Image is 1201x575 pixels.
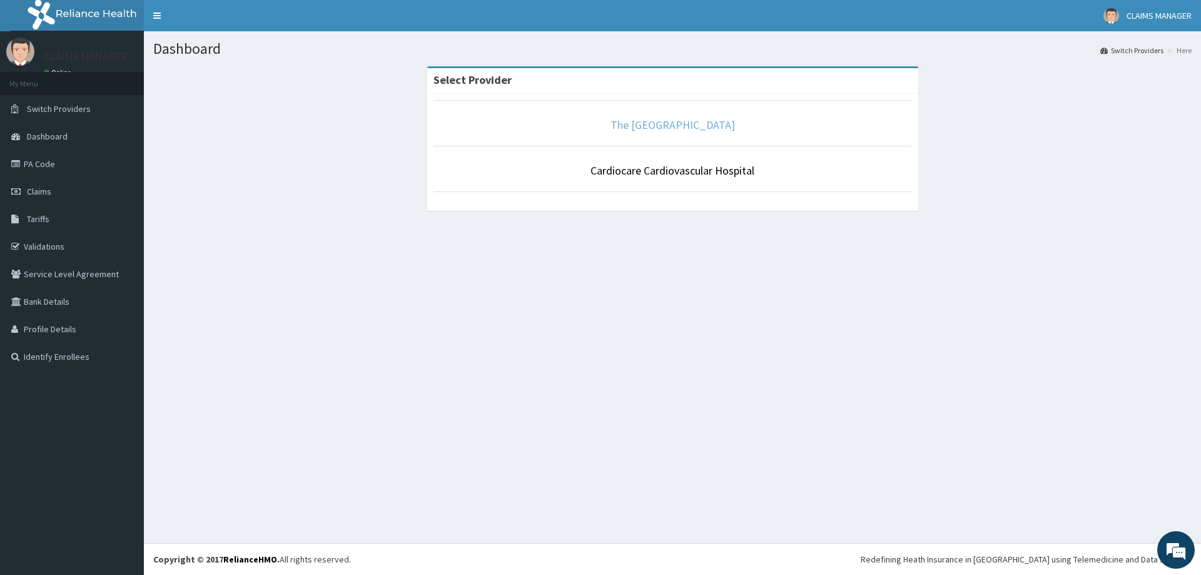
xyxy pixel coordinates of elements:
[153,41,1192,57] h1: Dashboard
[433,73,512,87] strong: Select Provider
[27,131,68,142] span: Dashboard
[23,63,51,94] img: d_794563401_company_1708531726252_794563401
[73,158,173,284] span: We're online!
[6,38,34,66] img: User Image
[861,553,1192,566] div: Redefining Heath Insurance in [GEOGRAPHIC_DATA] using Telemedicine and Data Science!
[1127,10,1192,21] span: CLAIMS MANAGER
[205,6,235,36] div: Minimize live chat window
[44,51,128,62] p: CLAIMS MANAGER
[65,70,210,86] div: Chat with us now
[1100,45,1163,56] a: Switch Providers
[153,554,280,565] strong: Copyright © 2017 .
[1165,45,1192,56] li: Here
[27,213,49,225] span: Tariffs
[27,103,91,114] span: Switch Providers
[6,342,238,385] textarea: Type your message and hit 'Enter'
[44,68,74,77] a: Online
[1103,8,1119,24] img: User Image
[223,554,277,565] a: RelianceHMO
[590,163,754,178] a: Cardiocare Cardiovascular Hospital
[611,118,735,132] a: The [GEOGRAPHIC_DATA]
[144,543,1201,575] footer: All rights reserved.
[27,186,51,197] span: Claims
